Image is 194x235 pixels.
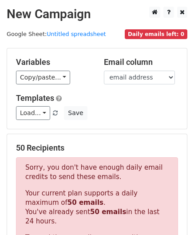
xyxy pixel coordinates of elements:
small: Google Sheet: [7,31,106,37]
strong: 50 emails [67,199,103,207]
iframe: Chat Widget [150,192,194,235]
a: Untitled spreadsheet [47,31,106,37]
h5: Email column [104,57,178,67]
a: Templates [16,93,54,103]
span: Daily emails left: 0 [125,29,187,39]
a: Daily emails left: 0 [125,31,187,37]
p: Sorry, you don't have enough daily email credits to send these emails. [25,163,169,182]
strong: 50 emails [90,208,126,216]
p: Your current plan supports a daily maximum of . You've already sent in the last 24 hours. [25,189,169,226]
a: Load... [16,106,50,120]
h5: Variables [16,57,91,67]
a: Copy/paste... [16,71,70,84]
h5: 50 Recipients [16,143,178,153]
button: Save [64,106,87,120]
h2: New Campaign [7,7,187,22]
